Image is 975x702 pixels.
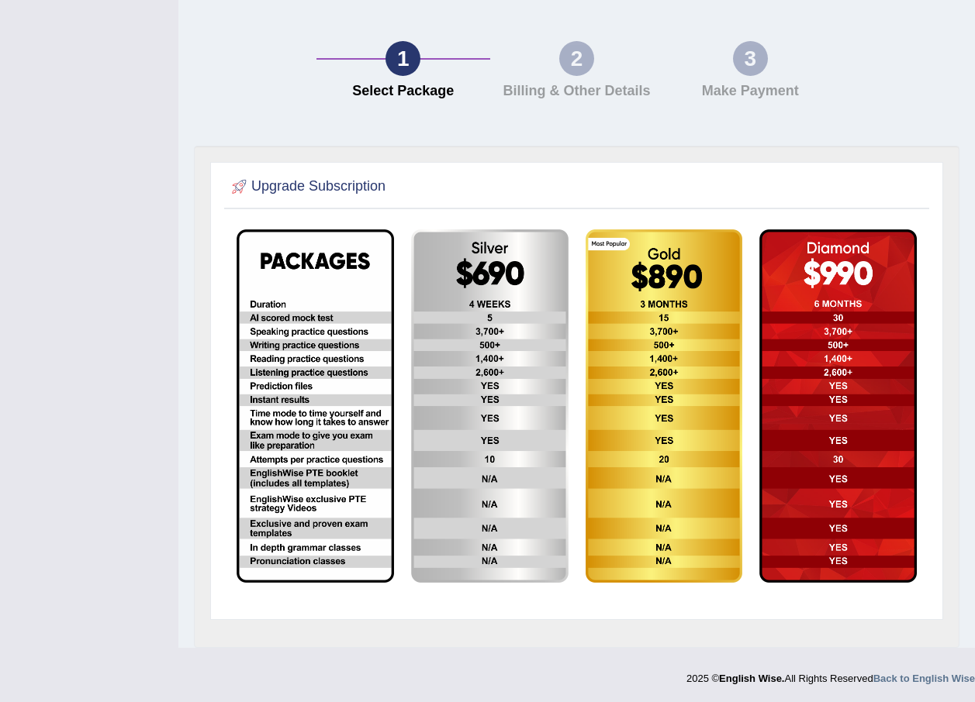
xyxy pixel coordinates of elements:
[386,41,420,76] div: 1
[671,84,829,99] h4: Make Payment
[559,41,594,76] div: 2
[498,84,656,99] h4: Billing & Other Details
[324,84,482,99] h4: Select Package
[759,229,917,583] img: aud-sydney-diamond.png
[586,229,743,583] img: aud-sydney-gold.png
[411,229,569,582] img: aud-sydney-silver.png
[719,673,784,684] strong: English Wise.
[228,175,386,198] h2: Upgrade Subscription
[686,663,975,686] div: 2025 © All Rights Reserved
[733,41,768,76] div: 3
[873,673,975,684] a: Back to English Wise
[237,229,394,583] img: EW package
